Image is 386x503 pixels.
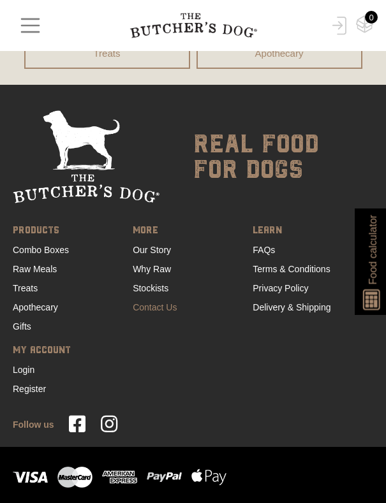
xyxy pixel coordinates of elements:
a: Contact Us [133,302,177,312]
span: MORE [133,222,253,240]
a: Register [13,384,46,394]
div: real food for dogs [193,110,374,203]
a: FAQs [253,245,275,255]
a: Combo Boxes [13,245,69,255]
a: Stockists [133,283,168,293]
span: Food calculator [365,215,380,284]
span: LEARN [253,222,373,240]
a: Why Raw [133,264,171,274]
a: Login [13,365,34,375]
a: Treats [13,283,38,293]
strong: Follow us [13,419,54,430]
a: Delivery & Shipping [253,302,330,312]
a: Privacy Policy [253,283,308,293]
a: Raw Meals [13,264,57,274]
a: Treats [24,39,190,69]
img: TBD_Cart-Empty.png [356,15,373,33]
div: 0 [365,11,378,24]
span: MY ACCOUNT [13,342,133,360]
a: Apothecary [13,302,58,312]
a: Terms & Conditions [253,264,330,274]
a: Our Story [133,245,171,255]
a: Gifts [13,321,31,332]
a: Apothecary [197,39,362,69]
span: PRODUCTS [13,222,133,240]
